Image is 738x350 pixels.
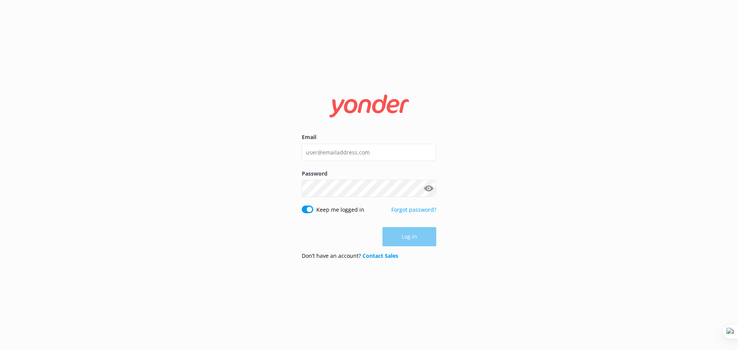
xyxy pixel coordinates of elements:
[302,169,436,178] label: Password
[302,252,398,260] p: Don’t have an account?
[362,252,398,259] a: Contact Sales
[302,133,436,141] label: Email
[316,206,364,214] label: Keep me logged in
[391,206,436,213] a: Forgot password?
[302,144,436,161] input: user@emailaddress.com
[421,181,436,196] button: Show password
